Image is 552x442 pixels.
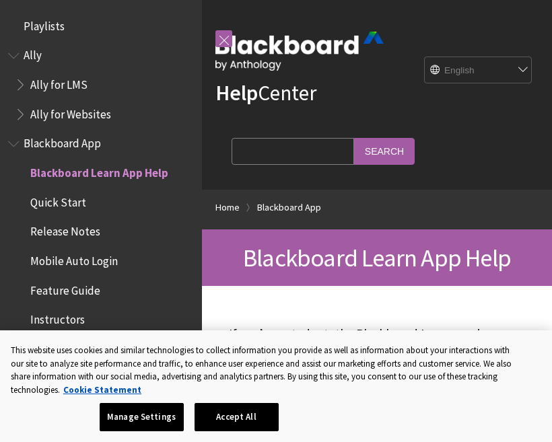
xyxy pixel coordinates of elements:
[354,138,415,164] input: Search
[425,57,532,84] select: Site Language Selector
[100,403,184,431] button: Manage Settings
[215,79,316,106] a: HelpCenter
[215,199,240,216] a: Home
[215,32,384,71] img: Blackboard by Anthology
[24,133,101,151] span: Blackboard App
[30,279,100,297] span: Feature Guide
[24,15,65,33] span: Playlists
[195,403,279,431] button: Accept All
[8,15,194,38] nav: Book outline for Playlists
[243,242,511,273] span: Blackboard Learn App Help
[63,384,141,396] a: More information about your privacy, opens in a new tab
[229,325,525,431] p: If you’re a student, the Blackboard Learn app is designed especially for you to view content and ...
[24,44,42,63] span: Ally
[30,221,100,239] span: Release Notes
[30,73,88,91] span: Ally for LMS
[30,309,85,327] span: Instructors
[30,161,168,180] span: Blackboard Learn App Help
[30,250,118,268] span: Mobile Auto Login
[257,199,321,216] a: Blackboard App
[8,44,194,126] nav: Book outline for Anthology Ally Help
[30,191,86,209] span: Quick Start
[30,103,111,121] span: Ally for Websites
[215,79,258,106] strong: Help
[11,344,514,396] div: This website uses cookies and similar technologies to collect information you provide as well as ...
